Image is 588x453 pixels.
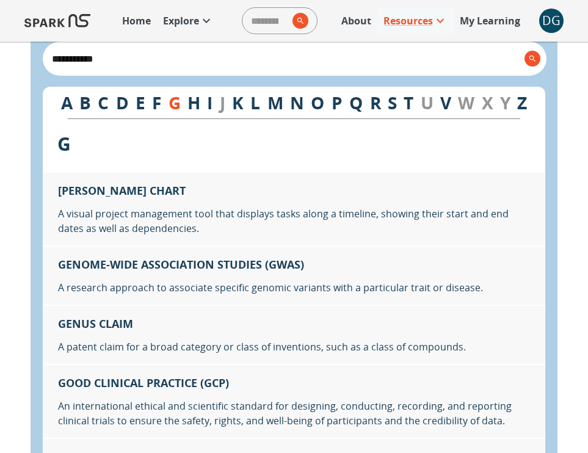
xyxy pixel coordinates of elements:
[58,280,483,295] span: A research approach to associate specific genomic variants with a particular trait or disease.
[58,256,304,273] p: Genome-Wide Association Studies (GWAS)
[520,46,540,71] button: search
[440,91,451,114] a: V
[388,91,397,114] a: S
[377,7,454,34] a: Resources
[116,7,157,34] a: Home
[163,13,199,28] p: Explore
[122,13,151,28] p: Home
[169,91,181,114] a: G
[335,7,377,34] a: About
[383,13,433,28] p: Resources
[482,91,493,114] a: X
[136,91,145,114] a: E
[187,91,200,114] a: H
[341,13,371,28] p: About
[332,91,343,114] a: P
[539,9,564,33] div: DG
[58,316,133,332] p: Genus Claim
[311,91,324,114] a: O
[24,6,90,35] img: Logo of SPARK at Stanford
[460,13,520,28] p: My Learning
[58,183,186,199] p: [PERSON_NAME] Chart
[370,91,381,114] a: R
[58,206,530,236] span: A visual project management tool that displays tasks along a timeline, showing their start and en...
[539,9,564,33] button: account of current user
[458,91,474,114] a: W
[61,91,73,114] a: A
[267,91,283,114] a: M
[98,91,109,114] a: C
[207,91,212,114] a: I
[58,375,229,391] p: Good Clinical Practice (GCP)
[404,91,413,114] a: T
[290,91,304,114] a: N
[288,8,308,34] button: search
[152,91,161,114] a: F
[220,91,225,114] a: J
[500,91,510,114] a: Y
[58,399,530,428] span: An international ethical and scientific standard for designing, conducting, recording, and report...
[349,91,363,114] a: Q
[517,91,527,114] a: Z
[58,339,466,354] span: A patent claim for a broad category or class of inventions, such as a class of compounds.
[79,91,91,114] a: B
[421,91,434,114] a: U
[232,91,244,114] a: K
[116,91,129,114] a: D
[454,7,527,34] a: My Learning
[157,7,220,34] a: Explore
[57,130,71,158] p: G
[250,91,260,114] a: L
